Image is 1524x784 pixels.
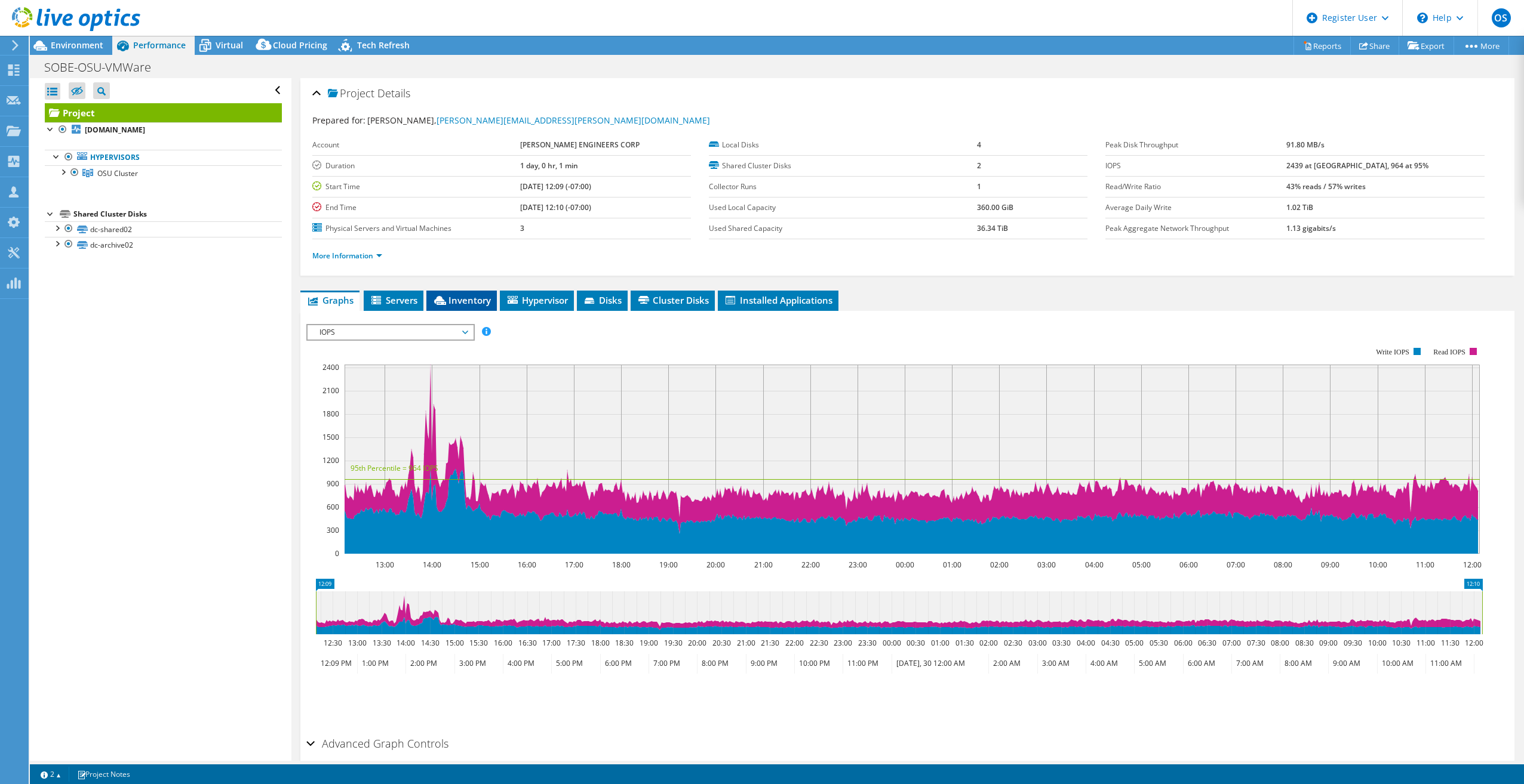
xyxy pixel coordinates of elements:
text: 09:30 [1343,638,1362,648]
span: Cloud Pricing [273,39,327,51]
a: More Information [312,251,382,261]
b: [PERSON_NAME] ENGINEERS CORP [520,140,640,150]
label: Collector Runs [709,181,977,193]
span: IOPS [314,325,467,339]
span: OS [1492,8,1511,27]
text: 21:00 [736,638,755,648]
text: 2100 [322,385,339,396]
text: 1800 [322,409,339,419]
h1: SOBE-OSU-VMWare [39,61,170,74]
span: Servers [370,294,417,306]
text: 15:30 [469,638,487,648]
text: 15:00 [470,560,488,570]
text: 16:30 [518,638,536,648]
text: 12:00 [1462,560,1481,570]
text: 900 [327,479,339,489]
text: 07:00 [1226,560,1245,570]
a: Share [1350,36,1399,55]
label: End Time [312,202,520,214]
text: 11:30 [1440,638,1459,648]
text: 10:30 [1391,638,1410,648]
text: 12:00 [1464,638,1483,648]
label: Used Local Capacity [709,202,977,214]
text: 05:00 [1132,560,1150,570]
b: 360.00 GiB [977,202,1013,212]
text: 22:00 [785,638,803,648]
text: 14:00 [396,638,414,648]
text: 04:30 [1101,638,1119,648]
text: 02:30 [1003,638,1022,648]
label: Read/Write Ratio [1105,181,1286,193]
text: 17:00 [542,638,560,648]
text: 01:00 [930,638,949,648]
label: Physical Servers and Virtual Machines [312,223,520,234]
b: [DATE] 12:10 (-07:00) [520,202,591,212]
b: 1.13 gigabits/s [1286,223,1336,233]
span: Details [377,86,410,100]
span: Inventory [432,294,491,306]
text: 23:30 [858,638,876,648]
b: 91.80 MB/s [1286,140,1325,150]
b: 1 day, 0 hr, 1 min [520,160,578,171]
b: 1 [977,181,981,192]
text: 18:30 [614,638,633,648]
text: 18:00 [612,560,630,570]
text: 00:00 [895,560,914,570]
text: 21:00 [754,560,772,570]
b: [DATE] 12:09 (-07:00) [520,181,591,192]
text: 04:00 [1084,560,1103,570]
text: 22:30 [809,638,828,648]
text: 20:00 [706,560,724,570]
b: 4 [977,140,981,150]
text: 11:00 [1415,560,1434,570]
span: Hypervisor [506,294,568,306]
b: 2 [977,160,981,171]
text: 02:00 [979,638,997,648]
b: 36.34 TiB [977,223,1008,233]
label: Peak Disk Throughput [1105,139,1286,151]
text: 19:30 [663,638,682,648]
span: Disks [583,294,622,306]
label: Prepared for: [312,115,365,126]
text: 23:00 [833,638,852,648]
span: Cluster Disks [637,294,709,306]
text: 05:30 [1149,638,1167,648]
text: 03:00 [1028,638,1046,648]
text: 12:30 [323,638,342,648]
text: 16:00 [493,638,512,648]
a: Hypervisors [45,150,282,165]
span: Installed Applications [724,294,832,306]
text: 23:00 [848,560,867,570]
text: 19:00 [639,638,657,648]
text: 22:00 [801,560,819,570]
text: 00:30 [906,638,924,648]
a: [DOMAIN_NAME] [45,122,282,138]
label: Used Shared Capacity [709,223,977,234]
span: Project [328,88,374,100]
label: IOPS [1105,160,1286,172]
text: 04:00 [1076,638,1095,648]
text: 15:00 [445,638,463,648]
label: Average Daily Write [1105,202,1286,214]
label: Peak Aggregate Network Throughput [1105,223,1286,234]
text: 06:00 [1173,638,1192,648]
span: Graphs [306,294,354,306]
b: 43% reads / 57% writes [1286,181,1366,192]
text: 05:00 [1124,638,1143,648]
text: 21:30 [760,638,779,648]
text: 11:00 [1416,638,1434,648]
text: 0 [335,548,339,558]
text: 10:00 [1368,638,1386,648]
text: 17:00 [564,560,583,570]
text: 08:00 [1273,560,1292,570]
a: dc-shared02 [45,221,282,237]
a: [PERSON_NAME][EMAIL_ADDRESS][PERSON_NAME][DOMAIN_NAME] [437,115,710,126]
text: 17:30 [566,638,585,648]
b: 1.02 TiB [1286,202,1313,212]
text: 09:00 [1320,560,1339,570]
a: OSU Cluster [45,165,282,181]
text: 18:00 [591,638,609,648]
text: 600 [327,502,339,512]
text: 07:30 [1246,638,1265,648]
a: Export [1399,36,1454,55]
